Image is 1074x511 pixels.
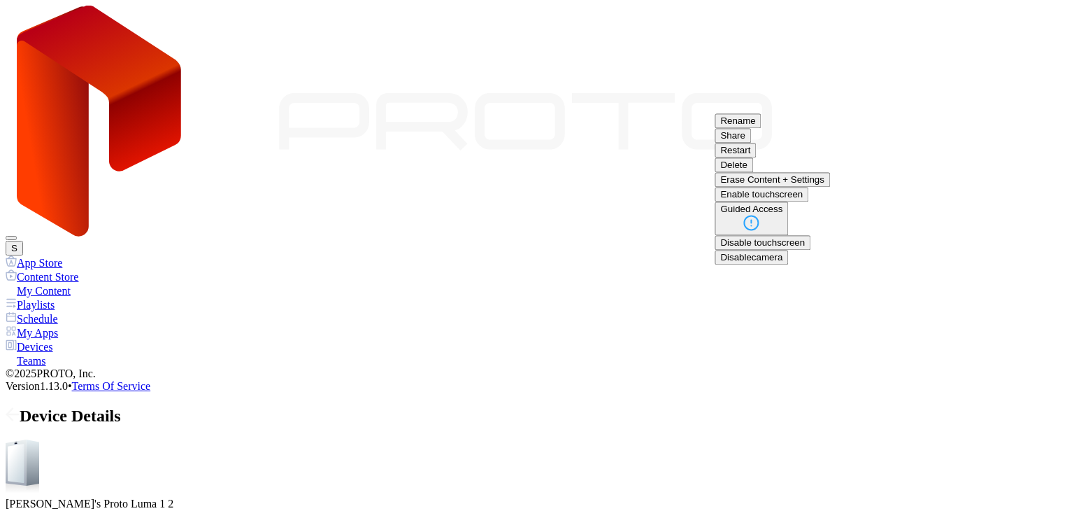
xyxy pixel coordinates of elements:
button: Erase Content + Settings [715,172,830,187]
a: My Apps [6,325,1068,339]
a: Schedule [6,311,1068,325]
button: Delete [715,157,753,172]
button: Rename [715,113,761,128]
a: Devices [6,339,1068,353]
span: Device Details [20,407,121,425]
div: [PERSON_NAME]'s Proto Luma 1 2 [6,498,1068,510]
button: Share [715,128,751,143]
button: Restart [715,143,756,157]
button: Disable touchscreen [715,235,810,250]
div: Guided Access [720,204,782,214]
button: Disablecamera [715,250,788,265]
a: App Store [6,255,1068,269]
div: © 2025 PROTO, Inc. [6,367,1068,380]
button: Guided Access [715,202,788,235]
a: Teams [6,353,1068,367]
a: Content Store [6,269,1068,283]
button: S [6,241,23,255]
span: Version 1.13.0 • [6,380,72,392]
a: Playlists [6,297,1068,311]
a: Terms Of Service [72,380,151,392]
a: My Content [6,283,1068,297]
button: Enable touchscreen [715,187,808,202]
